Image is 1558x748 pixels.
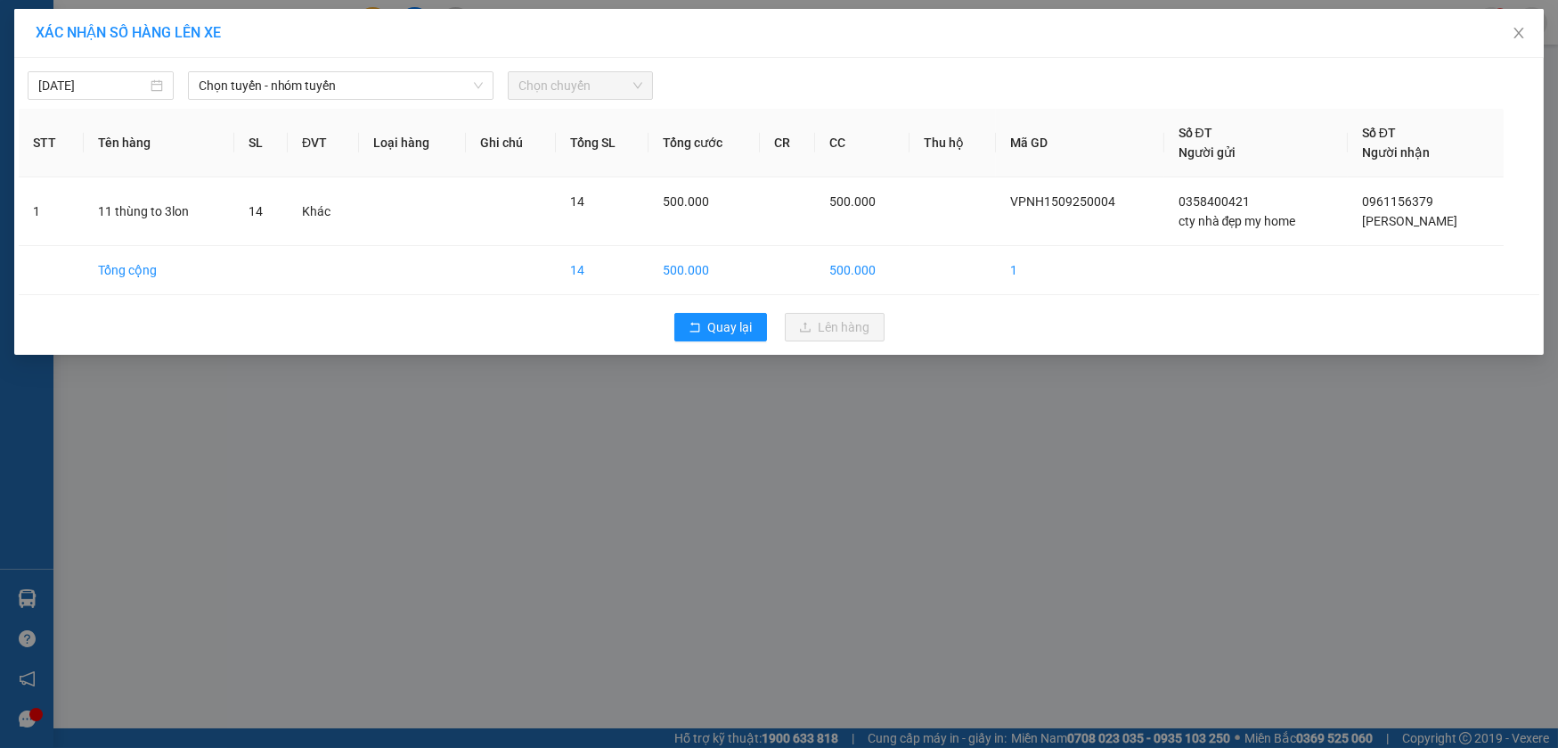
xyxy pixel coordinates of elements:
[473,80,484,91] span: down
[689,321,701,335] span: rollback
[199,72,483,99] span: Chọn tuyến - nhóm tuyến
[84,177,234,246] td: 11 thùng to 3lon
[1179,194,1250,209] span: 0358400421
[1362,214,1457,228] span: [PERSON_NAME]
[1179,214,1296,228] span: cty nhà đẹp my home
[996,109,1164,177] th: Mã GD
[19,109,84,177] th: STT
[785,313,885,341] button: uploadLên hàng
[1010,194,1115,209] span: VPNH1509250004
[829,194,876,209] span: 500.000
[466,109,556,177] th: Ghi chú
[518,72,643,99] span: Chọn chuyến
[19,177,84,246] td: 1
[663,194,709,209] span: 500.000
[288,177,360,246] td: Khác
[556,109,648,177] th: Tổng SL
[674,313,767,341] button: rollbackQuay lại
[570,194,584,209] span: 14
[359,109,466,177] th: Loại hàng
[120,45,148,56] span: [DATE]
[36,24,221,41] span: XÁC NHẬN SỐ HÀNG LÊN XE
[38,76,147,95] input: 15/09/2025
[249,204,263,218] span: 14
[25,8,242,42] span: [PERSON_NAME]
[648,246,760,295] td: 500.000
[815,109,910,177] th: CC
[1179,145,1236,160] span: Người gửi
[234,109,288,177] th: SL
[708,317,753,337] span: Quay lại
[1494,9,1544,59] button: Close
[556,246,648,295] td: 14
[288,109,360,177] th: ĐVT
[910,109,996,177] th: Thu hộ
[1179,126,1212,140] span: Số ĐT
[996,246,1164,295] td: 1
[1362,145,1430,160] span: Người nhận
[1512,26,1526,40] span: close
[84,109,234,177] th: Tên hàng
[1362,126,1396,140] span: Số ĐT
[760,109,816,177] th: CR
[815,246,910,295] td: 500.000
[15,59,253,93] span: VPNH1509250004
[648,109,760,177] th: Tổng cước
[84,246,234,295] td: Tổng cộng
[1362,194,1433,209] span: 0961156379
